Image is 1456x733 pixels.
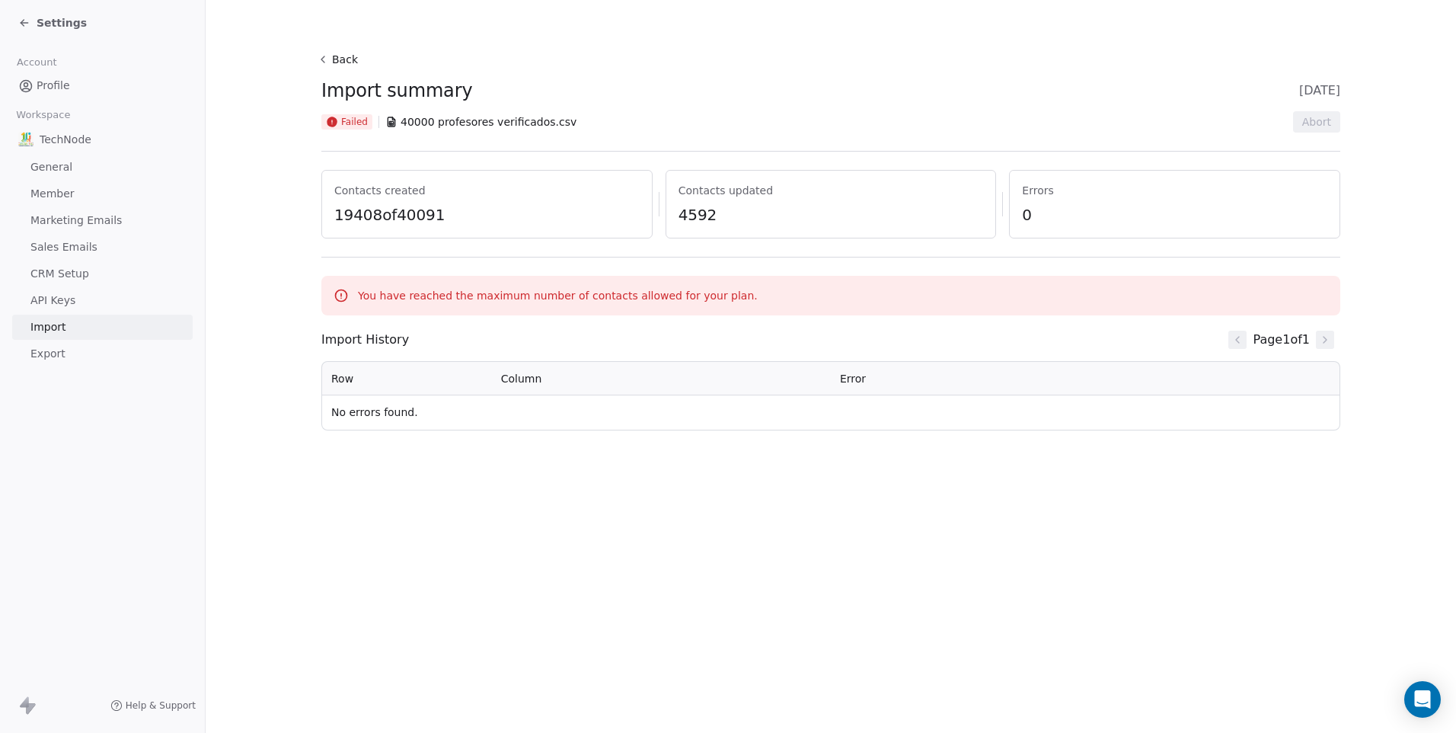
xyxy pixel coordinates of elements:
span: Settings [37,15,87,30]
a: Profile [12,73,193,98]
span: Contacts created [334,183,640,198]
span: Account [10,51,63,74]
a: General [12,155,193,180]
span: Import History [321,331,409,349]
span: Profile [37,78,70,94]
span: API Keys [30,293,75,309]
a: API Keys [12,288,193,313]
span: Member [30,186,75,202]
span: Export [30,346,65,362]
div: Open Intercom Messenger [1404,681,1441,718]
button: Back [315,46,364,73]
button: Abort [1293,111,1340,133]
a: CRM Setup [12,261,193,286]
a: Export [12,341,193,366]
span: 0 [1022,204,1327,226]
span: Page 1 of 1 [1253,331,1310,349]
span: Import summary [321,79,472,102]
span: Sales Emails [30,239,97,255]
span: 40000 profesores verificados.csv [401,114,576,130]
span: CRM Setup [30,266,89,282]
span: Marketing Emails [30,213,122,229]
span: Column [501,373,542,385]
span: Help & Support [126,699,196,712]
span: TechNode [40,132,91,147]
a: Help & Support [110,699,196,712]
span: Error [840,373,866,385]
span: Workspace [10,104,77,126]
span: Errors [1022,183,1327,198]
a: Sales Emails [12,235,193,260]
span: Import [30,319,65,335]
span: Failed [341,116,368,128]
a: Marketing Emails [12,208,193,233]
span: Row [331,373,353,385]
a: Settings [18,15,87,30]
span: No errors found. [331,406,418,418]
span: Contacts updated [679,183,984,198]
img: IMAGEN%2010%20A%C3%83%C2%91OS.png [18,132,34,147]
a: Import [12,315,193,340]
span: General [30,159,72,175]
span: [DATE] [1299,82,1340,100]
p: You have reached the maximum number of contacts allowed for your plan. [358,288,758,303]
span: 19408 of 40091 [334,204,640,226]
a: Member [12,181,193,206]
span: 4592 [679,204,984,226]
